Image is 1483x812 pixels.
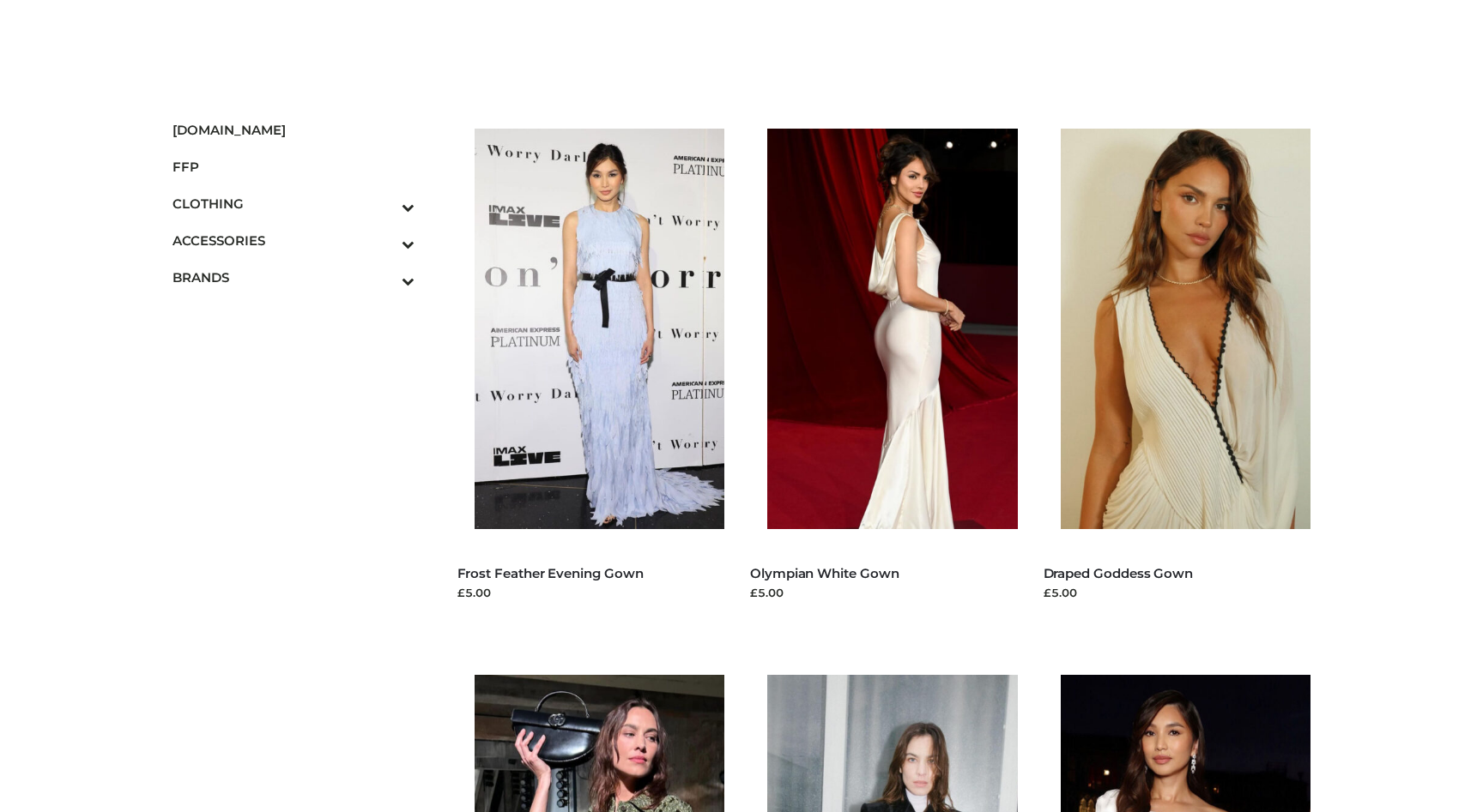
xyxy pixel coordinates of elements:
a: [DOMAIN_NAME] [173,111,415,148]
span: CLOTHING [173,194,415,214]
span: FFP [173,157,415,177]
button: Toggle Submenu [354,185,415,222]
a: Frost Feather Evening Gown [457,565,644,581]
span: ACCESSORIES [173,231,415,250]
div: £5.00 [750,584,1018,601]
a: BRANDSToggle Submenu [173,259,415,296]
a: CLOTHINGToggle Submenu [173,185,415,222]
div: £5.00 [1044,584,1311,601]
button: Toggle Submenu [354,222,415,259]
div: £5.00 [457,584,725,601]
a: ACCESSORIESToggle Submenu [173,222,415,259]
a: Draped Goddess Gown [1044,565,1194,581]
button: Toggle Submenu [354,259,415,296]
a: Olympian White Gown [750,565,899,581]
a: FFP [173,148,415,185]
span: BRANDS [173,268,415,287]
span: [DOMAIN_NAME] [173,120,415,140]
